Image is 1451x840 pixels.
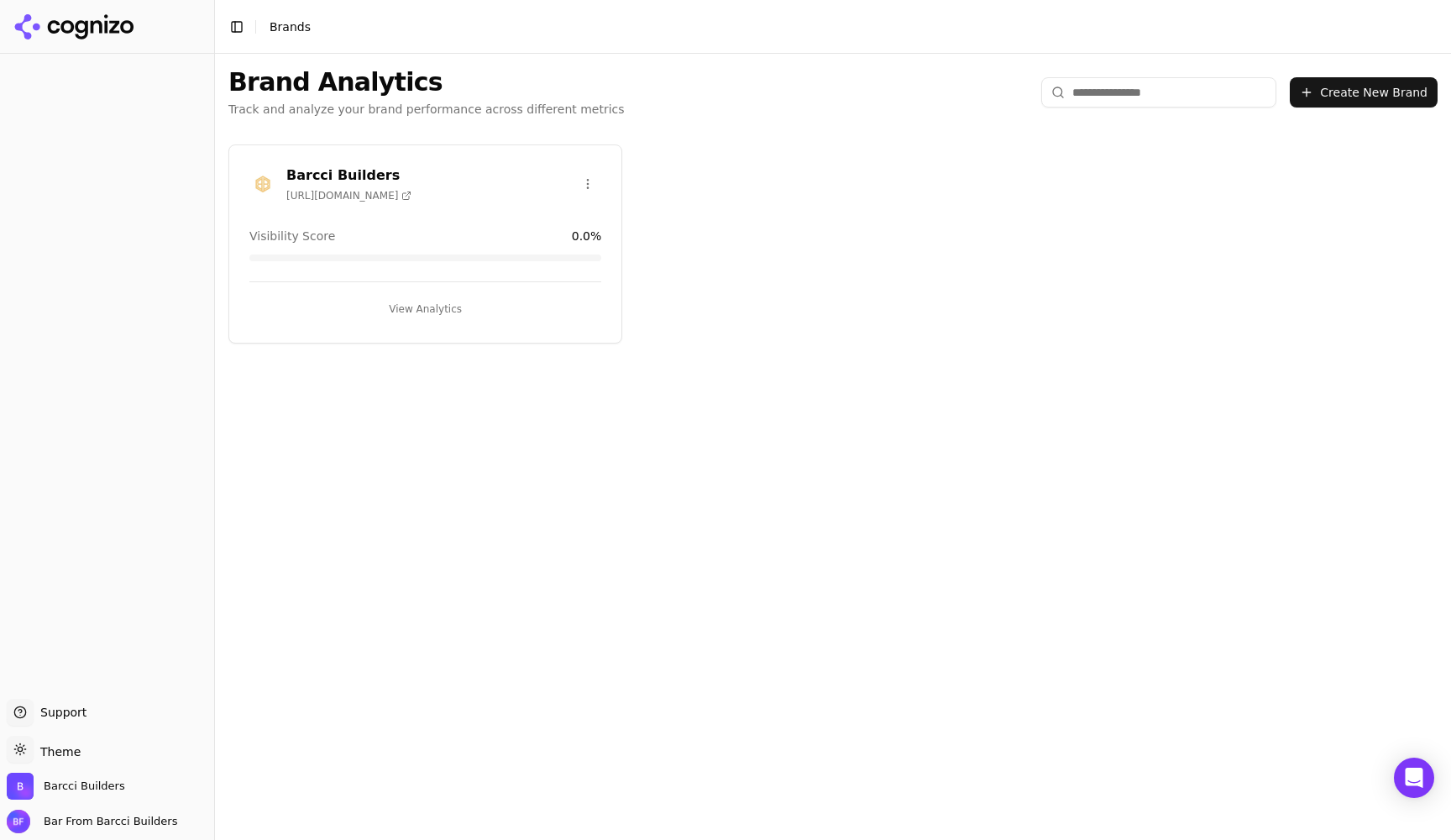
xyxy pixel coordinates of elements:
[1290,77,1438,108] button: Create New Brand
[270,18,311,35] nav: breadcrumb
[7,773,125,800] button: Open organization switcher
[7,810,30,833] img: Bar From Barcci Builders
[249,296,601,323] button: View Analytics
[37,814,177,829] span: Bar From Barcci Builders
[249,171,276,197] img: Barcci Builders
[1394,758,1434,798] div: Open Intercom Messenger
[228,67,625,97] h1: Brand Analytics
[34,745,81,759] span: Theme
[572,228,602,244] span: 0.0 %
[249,228,335,244] span: Visibility Score
[7,773,34,800] img: Barcci Builders
[228,101,625,118] p: Track and analyze your brand performance across different metrics
[34,704,86,721] span: Support
[44,779,125,794] span: Barcci Builders
[286,165,411,186] h3: Barcci Builders
[270,20,311,34] span: Brands
[7,810,177,833] button: Open user button
[286,189,411,202] span: [URL][DOMAIN_NAME]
